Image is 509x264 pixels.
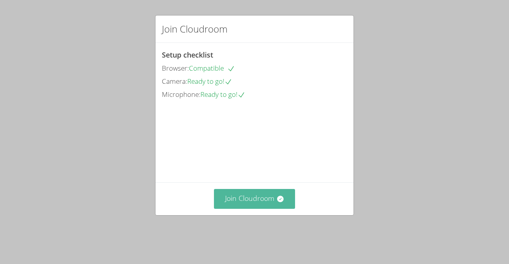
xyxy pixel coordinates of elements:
button: Join Cloudroom [214,189,295,208]
span: Browser: [162,64,189,73]
span: Ready to go! [187,77,232,86]
span: Ready to go! [200,90,245,99]
span: Compatible [189,64,235,73]
span: Camera: [162,77,187,86]
span: Setup checklist [162,50,213,60]
h2: Join Cloudroom [162,22,227,36]
span: Microphone: [162,90,200,99]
